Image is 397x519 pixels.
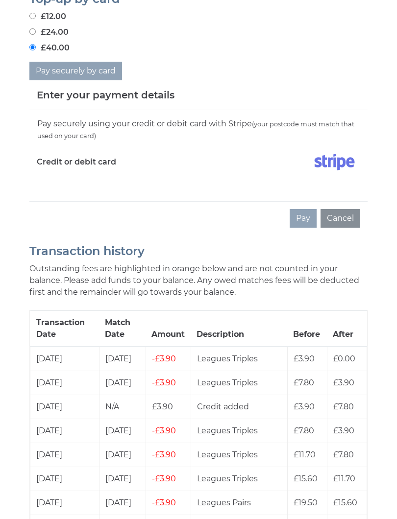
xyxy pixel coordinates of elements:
span: £3.90 [152,378,176,387]
span: £0.00 [333,354,355,363]
td: [DATE] [30,347,99,371]
td: [DATE] [30,419,99,443]
td: [DATE] [99,419,146,443]
th: Description [191,310,287,347]
input: £24.00 [29,28,36,35]
td: N/A [99,395,146,419]
td: Credit added [191,395,287,419]
span: £3.90 [152,450,176,459]
h5: Enter your payment details [37,88,174,102]
iframe: Secure card payment input frame [37,178,360,187]
span: £7.80 [333,450,354,459]
td: [DATE] [99,371,146,395]
span: £7.80 [294,378,314,387]
span: £3.90 [152,402,173,411]
span: £19.50 [294,498,318,507]
td: [DATE] [30,371,99,395]
th: Transaction Date [30,310,99,347]
td: [DATE] [99,491,146,515]
span: £3.90 [152,498,176,507]
span: £3.90 [294,402,315,411]
span: £3.90 [152,354,176,363]
td: [DATE] [30,395,99,419]
span: £3.90 [333,378,354,387]
td: [DATE] [30,467,99,491]
span: £15.60 [294,474,318,483]
span: £3.90 [152,474,176,483]
td: Leagues Triples [191,419,287,443]
h2: Transaction history [29,245,368,258]
div: Pay securely using your credit or debit card with Stripe [37,118,360,142]
td: [DATE] [99,443,146,467]
td: Leagues Triples [191,347,287,371]
td: Leagues Pairs [191,491,287,515]
td: [DATE] [99,347,146,371]
span: £11.70 [333,474,355,483]
label: £24.00 [29,26,69,38]
th: Match Date [99,310,146,347]
span: £3.90 [152,426,176,435]
th: After [327,310,367,347]
input: £40.00 [29,44,36,50]
th: Amount [146,310,191,347]
span: £7.80 [294,426,314,435]
td: [DATE] [99,467,146,491]
span: £7.80 [333,402,354,411]
label: £12.00 [29,11,66,23]
span: £11.70 [294,450,316,459]
span: £3.90 [333,426,354,435]
th: Before [287,310,327,347]
span: £3.90 [294,354,315,363]
span: £15.60 [333,498,357,507]
label: Credit or debit card [37,150,116,174]
td: Leagues Triples [191,467,287,491]
button: Cancel [321,209,360,228]
input: £12.00 [29,13,36,19]
td: [DATE] [30,443,99,467]
small: (your postcode must match that used on your card) [37,120,354,140]
td: [DATE] [30,491,99,515]
button: Pay securely by card [29,62,122,80]
td: Leagues Triples [191,371,287,395]
p: Outstanding fees are highlighted in orange below and are not counted in your balance. Please add ... [29,263,368,298]
button: Pay [290,209,317,228]
label: £40.00 [29,42,70,54]
td: Leagues Triples [191,443,287,467]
